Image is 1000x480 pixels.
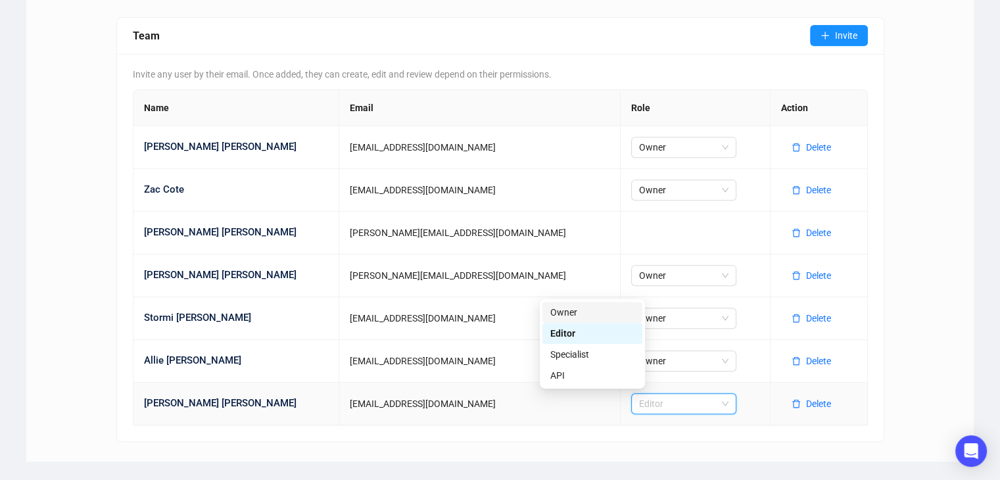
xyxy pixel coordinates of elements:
td: [EMAIL_ADDRESS][DOMAIN_NAME] [339,383,621,425]
td: [PERSON_NAME][EMAIL_ADDRESS][DOMAIN_NAME] [339,212,621,254]
th: Name [133,90,339,126]
div: Invite any user by their email. Once added, they can create, edit and review depend on their perm... [133,67,868,82]
div: [PERSON_NAME] [PERSON_NAME] [144,268,328,283]
th: Email [339,90,621,126]
div: Editor [550,326,634,341]
span: Owner [639,308,728,328]
div: [PERSON_NAME] [PERSON_NAME] [144,396,328,412]
button: Delete [781,350,842,372]
span: delete [792,356,801,366]
span: Delete [806,354,831,368]
span: delete [792,314,801,323]
div: Owner [542,302,642,323]
span: Delete [806,396,831,411]
span: Delete [806,311,831,325]
span: Editor [639,394,728,414]
div: Team [133,28,810,44]
div: Stormi [PERSON_NAME] [144,310,328,326]
div: API [542,365,642,386]
span: delete [792,228,801,237]
span: Owner [639,180,728,200]
div: Specialist [542,344,642,365]
span: delete [792,271,801,280]
span: Delete [806,183,831,197]
span: plus [821,31,830,40]
button: Delete [781,222,842,243]
button: Delete [781,137,842,158]
div: Open Intercom Messenger [955,435,987,467]
button: Delete [781,308,842,329]
div: Editor [542,323,642,344]
div: [PERSON_NAME] [PERSON_NAME] [144,225,328,241]
div: Owner [550,305,634,320]
td: [EMAIL_ADDRESS][DOMAIN_NAME] [339,297,621,340]
button: Delete [781,180,842,201]
th: Action [771,90,868,126]
td: [EMAIL_ADDRESS][DOMAIN_NAME] [339,340,621,383]
div: API [550,368,634,383]
span: Delete [806,140,831,155]
td: [EMAIL_ADDRESS][DOMAIN_NAME] [339,126,621,169]
td: [EMAIL_ADDRESS][DOMAIN_NAME] [339,169,621,212]
span: delete [792,399,801,408]
div: Allie [PERSON_NAME] [144,353,328,369]
span: Invite [835,28,857,43]
button: Delete [781,265,842,286]
button: Invite [810,25,868,46]
div: [PERSON_NAME] [PERSON_NAME] [144,139,328,155]
div: Specialist [550,347,634,362]
span: Owner [639,137,728,157]
td: [PERSON_NAME][EMAIL_ADDRESS][DOMAIN_NAME] [339,254,621,297]
div: Zac Cote [144,182,328,198]
span: Delete [806,226,831,240]
span: Owner [639,266,728,285]
span: delete [792,143,801,152]
span: Delete [806,268,831,283]
span: delete [792,185,801,195]
button: Delete [781,393,842,414]
th: Role [621,90,771,126]
span: Owner [639,351,728,371]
